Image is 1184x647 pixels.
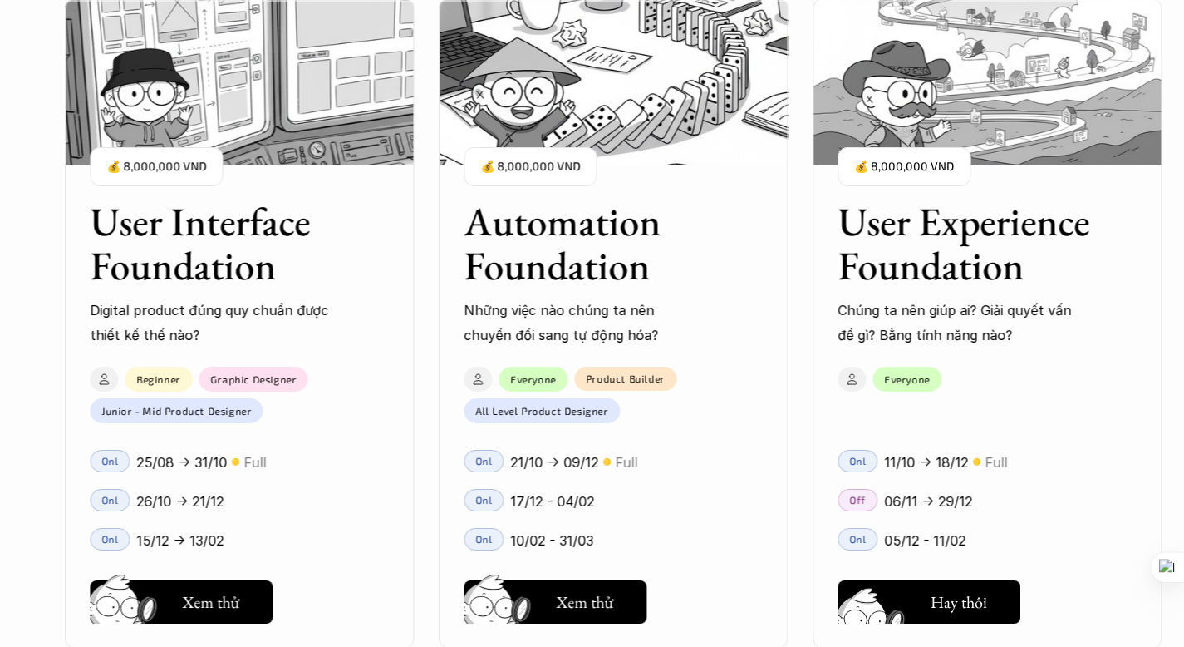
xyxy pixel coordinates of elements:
p: Off [849,494,866,506]
p: Chúng ta nên giúp ai? Giải quyết vấn đề gì? Bằng tính năng nào? [838,298,1078,348]
p: Onl [475,533,493,545]
p: 10/02 - 31/03 [510,528,593,553]
p: 25/08 -> 31/10 [136,450,227,475]
p: 06/11 -> 29/12 [884,489,972,514]
p: Everyone [884,373,930,385]
button: Xem thử [464,580,646,624]
p: 💰 8,000,000 VND [106,156,206,178]
p: Everyone [510,373,556,385]
p: Product Builder [586,373,665,384]
p: 05/12 - 11/02 [884,528,965,553]
p: Những việc nào chúng ta nên chuyển đổi sang tự động hóa? [464,298,705,348]
p: Digital product đúng quy chuẩn được thiết kế thế nào? [90,298,331,348]
p: 💰 8,000,000 VND [480,156,580,178]
p: Onl [475,455,493,467]
p: Full [243,450,266,475]
p: Beginner [136,373,180,385]
h3: User Interface Foundation [90,200,347,288]
a: Hay thôi [838,574,1020,624]
h3: User Experience Foundation [838,200,1095,288]
p: 11/10 -> 18/12 [884,450,968,475]
p: 21/10 -> 09/12 [510,450,598,475]
p: Onl [475,494,493,506]
p: Junior - Mid Product Designer [101,405,251,417]
h3: Automation Foundation [464,200,721,288]
a: Xem thử [464,574,646,624]
button: Xem thử [90,580,273,624]
h5: Hay thôi [931,590,987,614]
button: Hay thôi [838,580,1020,624]
p: Full [985,450,1007,475]
p: 💰 8,000,000 VND [854,156,954,178]
p: 17/12 - 04/02 [510,489,594,514]
h5: Xem thử [182,590,239,614]
a: Xem thử [90,574,273,624]
p: Full [615,450,637,475]
p: 26/10 -> 21/12 [136,489,224,514]
p: 🟡 [602,456,611,468]
p: 15/12 -> 13/02 [136,528,224,553]
p: 🟡 [972,456,980,468]
p: Onl [849,533,867,545]
h5: Xem thử [556,590,613,614]
p: 🟡 [231,456,239,468]
p: Graphic Designer [210,373,297,385]
p: Onl [849,455,867,467]
p: All Level Product Designer [475,405,608,417]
